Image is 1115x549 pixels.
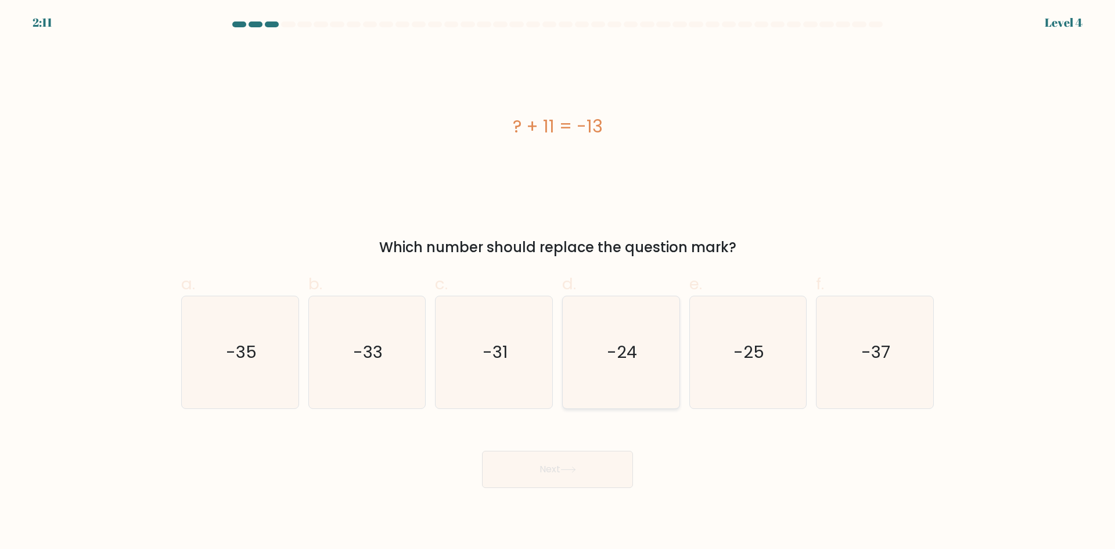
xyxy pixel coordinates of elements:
span: a. [181,272,195,295]
text: -25 [733,340,764,364]
div: ? + 11 = -13 [181,113,934,139]
text: -35 [226,340,257,364]
div: Which number should replace the question mark? [188,237,927,258]
text: -33 [353,340,383,364]
span: c. [435,272,448,295]
text: -31 [483,340,508,364]
span: d. [562,272,576,295]
div: Level 4 [1045,14,1082,31]
text: -24 [607,340,637,364]
span: b. [308,272,322,295]
button: Next [482,451,633,488]
text: -37 [862,340,891,364]
span: f. [816,272,824,295]
div: 2:11 [33,14,52,31]
span: e. [689,272,702,295]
